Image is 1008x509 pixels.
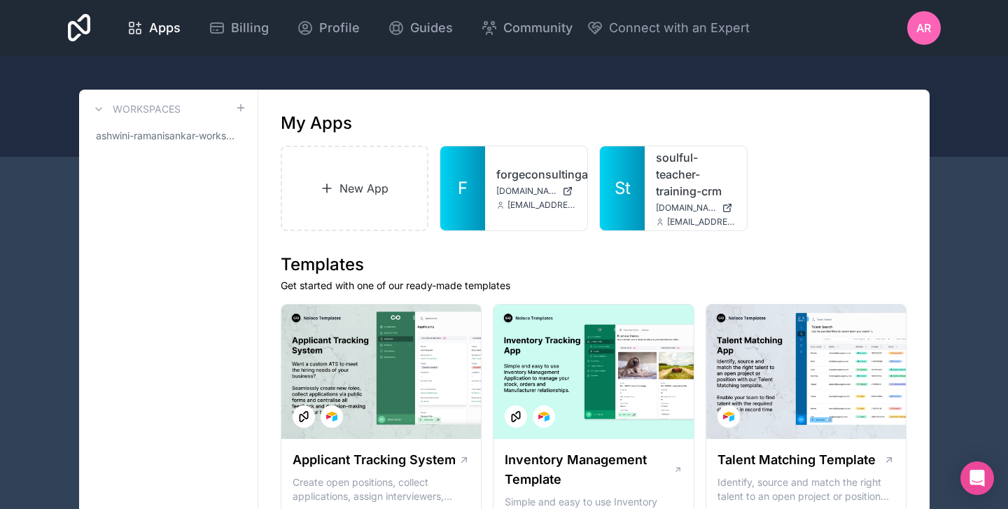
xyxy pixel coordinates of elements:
[615,177,631,200] span: St
[496,166,576,183] a: forgeconsultingai
[293,450,456,470] h1: Applicant Tracking System
[96,129,235,143] span: ashwini-ramanisankar-workspace
[197,13,280,43] a: Billing
[505,450,673,489] h1: Inventory Management Template
[281,279,907,293] p: Get started with one of our ready-made templates
[281,146,429,231] a: New App
[916,20,931,36] span: AR
[507,200,576,211] span: [EMAIL_ADDRESS][DOMAIN_NAME]
[281,253,907,276] h1: Templates
[538,411,549,422] img: Airtable Logo
[281,112,352,134] h1: My Apps
[609,18,750,38] span: Connect with an Expert
[717,475,895,503] p: Identify, source and match the right talent to an open project or position with our Talent Matchi...
[90,123,246,148] a: ashwini-ramanisankar-workspace
[90,101,181,118] a: Workspaces
[231,18,269,38] span: Billing
[377,13,464,43] a: Guides
[458,177,468,200] span: F
[960,461,994,495] div: Open Intercom Messenger
[667,216,736,228] span: [EMAIL_ADDRESS][DOMAIN_NAME]
[496,186,556,197] span: [DOMAIN_NAME]
[723,411,734,422] img: Airtable Logo
[656,149,736,200] a: soulful-teacher-training-crm
[587,18,750,38] button: Connect with an Expert
[149,18,181,38] span: Apps
[496,186,576,197] a: [DOMAIN_NAME]
[286,13,371,43] a: Profile
[600,146,645,230] a: St
[656,202,716,214] span: [DOMAIN_NAME]
[470,13,584,43] a: Community
[115,13,192,43] a: Apps
[717,450,876,470] h1: Talent Matching Template
[293,475,470,503] p: Create open positions, collect applications, assign interviewers, centralise candidate feedback a...
[113,102,181,116] h3: Workspaces
[656,202,736,214] a: [DOMAIN_NAME]
[410,18,453,38] span: Guides
[503,18,573,38] span: Community
[326,411,337,422] img: Airtable Logo
[440,146,485,230] a: F
[319,18,360,38] span: Profile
